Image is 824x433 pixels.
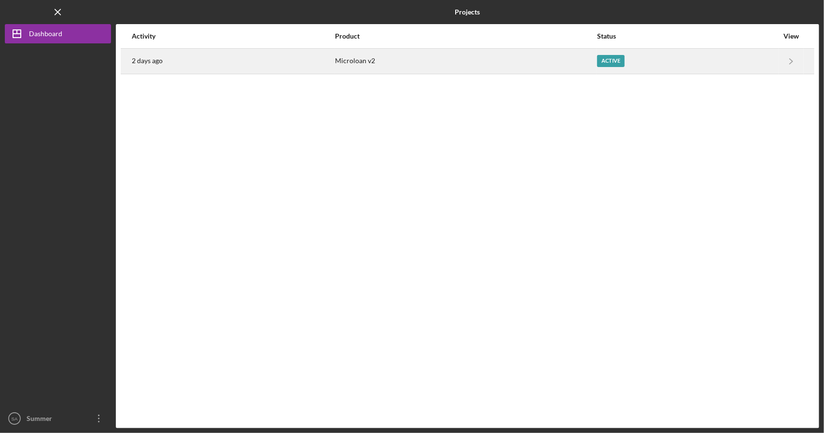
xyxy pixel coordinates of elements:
[12,416,18,421] text: SA
[132,32,334,40] div: Activity
[335,49,596,73] div: Microloan v2
[29,24,62,46] div: Dashboard
[597,32,778,40] div: Status
[132,57,163,65] time: 2025-10-08 21:10
[455,8,480,16] b: Projects
[779,32,803,40] div: View
[5,409,111,428] button: SASummer [PERSON_NAME]
[597,55,625,67] div: Active
[5,24,111,43] button: Dashboard
[335,32,596,40] div: Product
